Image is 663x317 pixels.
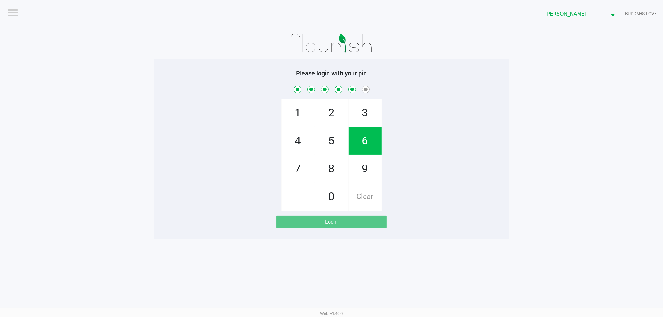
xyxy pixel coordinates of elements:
button: Select [607,7,619,21]
span: 8 [315,155,348,183]
span: BUDDAHS-LOVE [625,11,657,17]
span: 5 [315,127,348,155]
span: Web: v1.40.0 [320,311,343,316]
span: 9 [349,155,382,183]
span: 6 [349,127,382,155]
span: [PERSON_NAME] [545,10,603,18]
span: Clear [349,183,382,211]
span: 3 [349,99,382,127]
span: 1 [282,99,315,127]
h5: Please login with your pin [159,70,504,77]
span: 0 [315,183,348,211]
span: 2 [315,99,348,127]
span: 4 [282,127,315,155]
span: 7 [282,155,315,183]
